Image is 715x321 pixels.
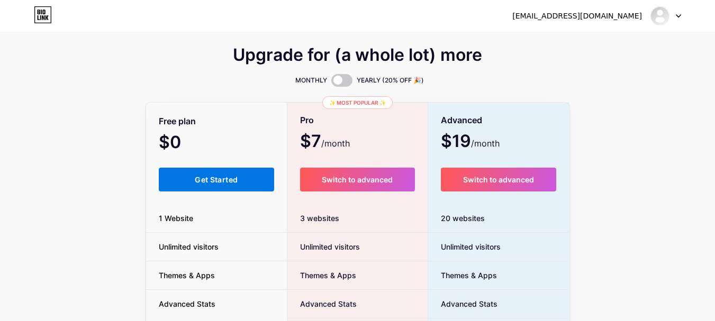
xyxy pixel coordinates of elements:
[146,298,228,309] span: Advanced Stats
[287,204,428,233] div: 3 websites
[159,136,210,151] span: $0
[146,213,206,224] span: 1 Website
[159,112,196,131] span: Free plan
[146,270,228,281] span: Themes & Apps
[195,175,238,184] span: Get Started
[471,137,500,150] span: /month
[146,241,231,252] span: Unlimited visitors
[321,137,350,150] span: /month
[300,135,350,150] span: $7
[287,241,360,252] span: Unlimited visitors
[357,75,424,86] span: YEARLY (20% OFF 🎉)
[322,175,393,184] span: Switch to advanced
[441,168,557,191] button: Switch to advanced
[512,11,642,22] div: [EMAIL_ADDRESS][DOMAIN_NAME]
[428,204,569,233] div: 20 websites
[295,75,327,86] span: MONTHLY
[233,49,482,61] span: Upgrade for (a whole lot) more
[322,96,393,109] div: ✨ Most popular ✨
[463,175,534,184] span: Switch to advanced
[428,241,501,252] span: Unlimited visitors
[287,270,356,281] span: Themes & Apps
[159,168,275,191] button: Get Started
[441,135,500,150] span: $19
[300,111,314,130] span: Pro
[300,168,415,191] button: Switch to advanced
[287,298,357,309] span: Advanced Stats
[428,298,497,309] span: Advanced Stats
[650,6,670,26] img: ctruewealth
[428,270,497,281] span: Themes & Apps
[441,111,482,130] span: Advanced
